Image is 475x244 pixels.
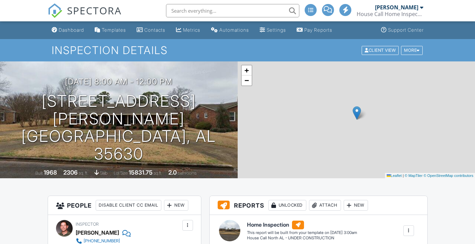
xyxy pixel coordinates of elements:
div: Contacts [144,27,165,33]
img: Marker [353,106,361,120]
a: SPECTORA [48,9,122,23]
a: Support Center [378,24,426,36]
span: sq.ft. [154,171,162,176]
span: Inspector [76,222,99,227]
a: Client View [361,47,400,52]
div: New [164,200,188,211]
h1: Inspection Details [52,44,423,56]
div: This report will be built from your template on [DATE] 3:00am [247,230,357,235]
a: Contacts [134,24,168,36]
a: Templates [92,24,129,36]
div: Automations [219,27,249,33]
a: Pay Reports [294,24,335,36]
div: [PERSON_NAME] [76,228,119,238]
span: slab [100,171,107,176]
a: Dashboard [49,24,87,36]
img: The Best Home Inspection Software - Spectora [48,3,62,18]
span: Lot Size [114,171,128,176]
div: 2.0 [168,169,177,176]
h3: [DATE] 8:00 am - 12:00 pm [65,77,172,86]
span: − [244,76,249,84]
a: Metrics [173,24,203,36]
a: © OpenStreetMap contributors [424,174,473,178]
div: Unlocked [268,200,306,211]
div: 1968 [44,169,57,176]
div: Support Center [388,27,424,33]
span: | [403,174,404,178]
span: + [244,66,249,74]
h3: Reports [210,196,427,215]
div: 2306 [63,169,78,176]
a: Leaflet [387,174,402,178]
h6: Home Inspection [247,221,357,229]
span: sq. ft. [79,171,88,176]
div: New [344,200,368,211]
span: SPECTORA [67,3,122,17]
div: [PHONE_NUMBER] [84,238,120,244]
div: [PERSON_NAME] [375,4,418,11]
div: Templates [102,27,126,33]
input: Search everything... [166,4,299,17]
span: bathrooms [178,171,197,176]
div: Settings [267,27,286,33]
div: Dashboard [59,27,84,33]
a: Automations (Advanced) [208,24,252,36]
div: Pay Reports [304,27,332,33]
div: Disable Client CC Email [96,200,161,211]
span: Built [35,171,43,176]
div: Attach [309,200,341,211]
a: Settings [257,24,289,36]
div: Metrics [183,27,200,33]
div: Client View [362,46,399,55]
div: House Call North AL - UNDER CONSTRUCTION [247,235,357,241]
a: Zoom out [242,75,252,85]
h1: [STREET_ADDRESS][PERSON_NAME] [GEOGRAPHIC_DATA], AL 35630 [11,92,227,163]
div: More [401,46,423,55]
a: Zoom in [242,65,252,75]
div: 15831.75 [129,169,153,176]
h3: People [48,196,201,215]
a: © MapTiler [405,174,423,178]
div: House Call Home Inspection [357,11,423,17]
